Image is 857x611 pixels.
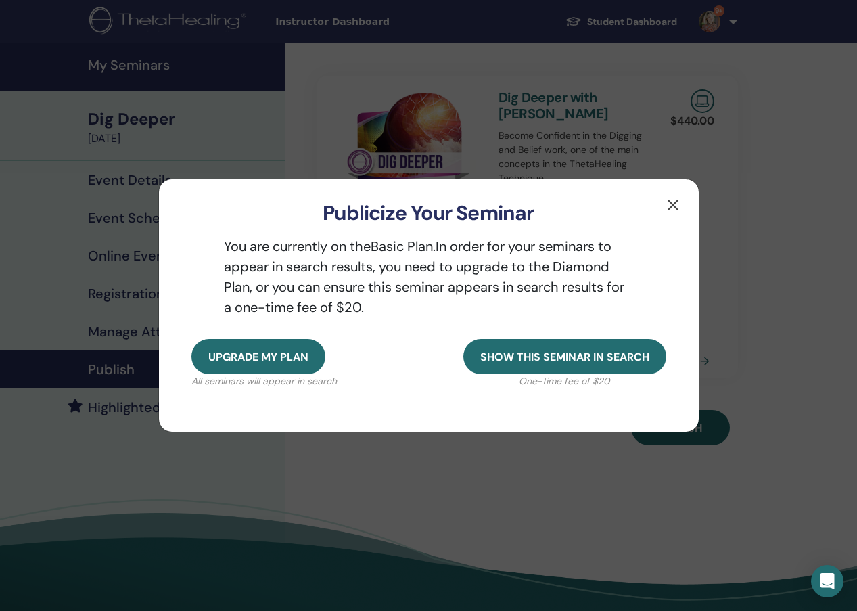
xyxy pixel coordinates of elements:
button: Upgrade my plan [191,339,325,374]
p: You are currently on the Basic Plan. In order for your seminars to appear in search results, you ... [191,236,666,317]
div: Open Intercom Messenger [811,565,843,597]
h3: Publicize Your Seminar [181,201,677,225]
p: All seminars will appear in search [191,374,337,388]
span: Show this seminar in search [480,350,649,364]
button: Show this seminar in search [463,339,666,374]
span: Upgrade my plan [208,350,308,364]
p: One-time fee of $20 [463,374,666,388]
